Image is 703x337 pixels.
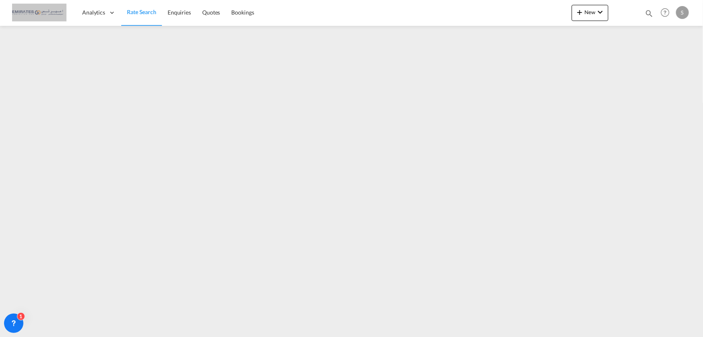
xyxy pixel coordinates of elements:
[82,8,105,17] span: Analytics
[232,9,254,16] span: Bookings
[676,6,689,19] div: S
[572,5,608,21] button: icon-plus 400-fgNewicon-chevron-down
[12,4,66,22] img: c67187802a5a11ec94275b5db69a26e6.png
[575,9,605,15] span: New
[658,6,672,19] span: Help
[202,9,220,16] span: Quotes
[595,7,605,17] md-icon: icon-chevron-down
[575,7,585,17] md-icon: icon-plus 400-fg
[658,6,676,20] div: Help
[645,9,653,18] md-icon: icon-magnify
[168,9,191,16] span: Enquiries
[127,8,156,15] span: Rate Search
[645,9,653,21] div: icon-magnify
